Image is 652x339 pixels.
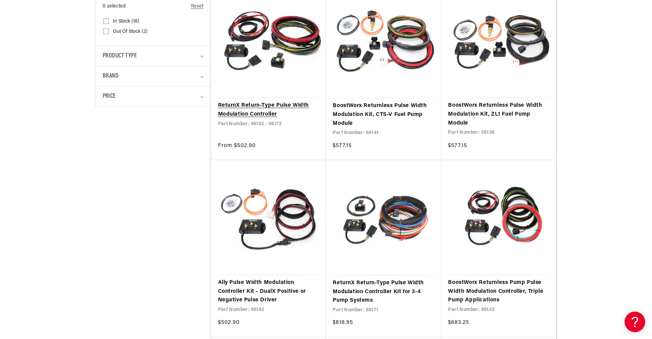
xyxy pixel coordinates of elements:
[191,3,204,10] a: Reset
[103,87,204,106] summary: Price
[113,29,148,35] span: Out of stock (2)
[103,92,116,101] span: Price
[218,101,319,119] a: ReturnX Return-Type Pulse Width Modulation Controller
[333,279,434,305] a: ReturnX Return-Type Pulse Width Modulation Controller Kit for 3-4 Pump Systems
[218,278,319,305] a: Ally Pulse Width Modulation Controller Kit - DualX Positive or Negative Pulse Driver
[448,278,549,305] a: BoostWorx Returnless Pump Pulse Width Modulation Controller, Triple Pump Applications
[448,101,549,128] a: BoostWorx Returnless Pulse Width Modulation Kit, ZL1 Fuel Pump Module
[103,3,126,10] span: 0 selected
[103,71,119,81] span: Brand
[333,102,434,128] a: BoostWorx Returnless Pulse Width Modulation Kit, CTS-V Fuel Pump Module
[103,46,204,66] summary: Product type (0 selected)
[113,18,139,25] span: In stock (18)
[103,51,137,61] span: Product type
[103,66,204,87] summary: Brand (0 selected)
